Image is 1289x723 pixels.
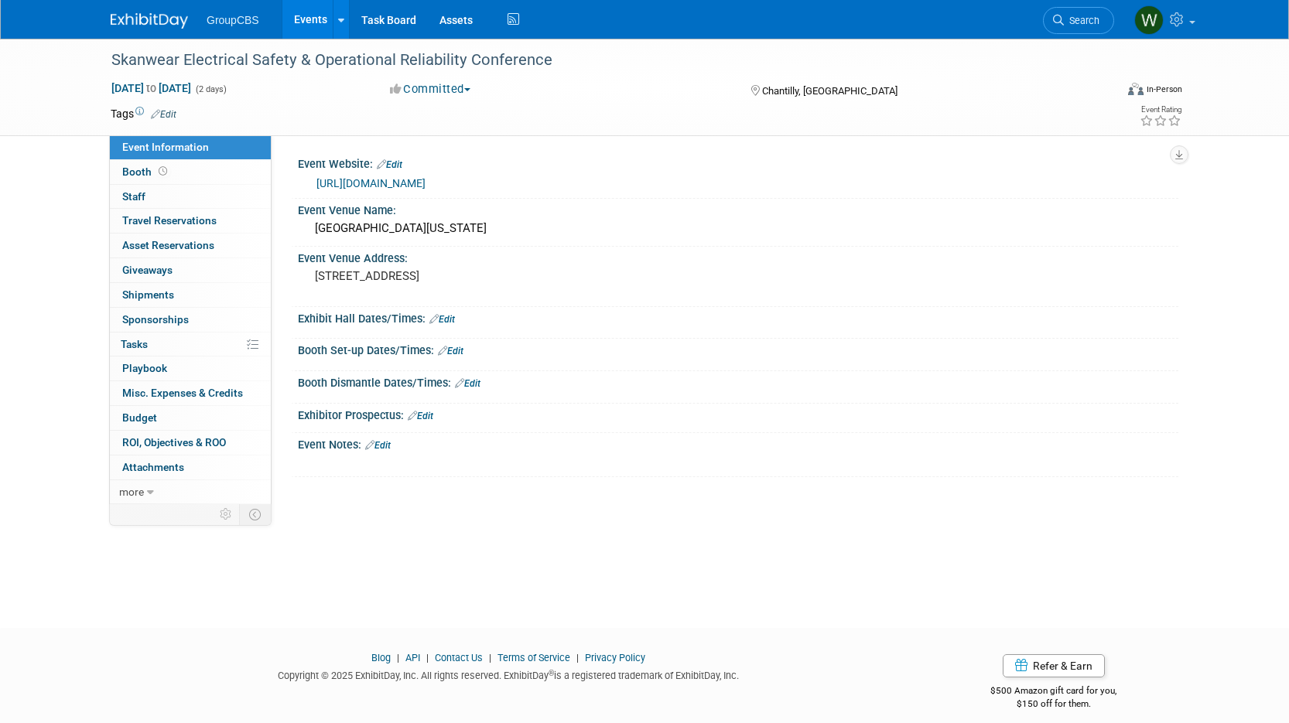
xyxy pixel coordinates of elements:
a: ROI, Objectives & ROO [110,431,271,455]
a: Edit [151,109,176,120]
span: Shipments [122,288,174,301]
div: [GEOGRAPHIC_DATA][US_STATE] [309,217,1167,240]
a: [URL][DOMAIN_NAME] [316,177,426,189]
img: Winn Hardin [1134,5,1164,35]
span: | [393,652,403,663]
a: Privacy Policy [585,652,645,663]
a: Asset Reservations [110,234,271,257]
span: Booth [122,165,170,178]
span: | [485,652,495,663]
span: Chantilly, [GEOGRAPHIC_DATA] [762,85,898,97]
div: Skanwear Electrical Safety & Operational Reliability Conference [106,46,1091,74]
div: Copyright © 2025 ExhibitDay, Inc. All rights reserved. ExhibitDay is a registered trademark of Ex... [111,665,906,683]
span: Booth not reserved yet [156,165,170,177]
button: Committed [385,81,477,97]
span: [DATE] [DATE] [111,81,192,95]
a: Refer & Earn [1003,654,1105,677]
sup: ® [549,669,554,677]
a: API [405,652,420,663]
a: Playbook [110,356,271,380]
span: | [573,652,583,663]
span: Budget [122,411,157,424]
div: $150 off for them. [929,697,1179,711]
span: Sponsorships [122,313,189,326]
span: Staff [122,190,145,203]
a: Terms of Service [497,652,570,663]
span: (2 days) [194,84,227,94]
span: Event Information [122,141,209,153]
a: Edit [455,378,480,389]
span: GroupCBS [207,14,259,26]
a: Edit [365,440,391,451]
img: ExhibitDay [111,13,188,29]
a: Event Information [110,135,271,159]
div: Booth Set-up Dates/Times: [298,339,1178,359]
a: Edit [429,314,455,325]
img: Format-Inperson.png [1128,83,1144,95]
span: Tasks [121,338,148,350]
div: $500 Amazon gift card for you, [929,674,1179,710]
span: to [144,82,159,94]
a: Attachments [110,455,271,479]
a: Search [1043,7,1114,34]
a: Tasks [110,333,271,356]
span: | [422,652,433,663]
a: Contact Us [435,652,483,663]
span: Giveaways [122,264,173,276]
a: Shipments [110,283,271,307]
a: Booth [110,160,271,184]
a: Sponsorships [110,308,271,332]
div: Event Format [1023,80,1182,104]
span: Travel Reservations [122,214,217,227]
a: Giveaways [110,258,271,282]
span: Attachments [122,461,184,473]
pre: [STREET_ADDRESS] [315,269,648,283]
div: Event Website: [298,152,1178,172]
div: Event Notes: [298,433,1178,453]
div: Booth Dismantle Dates/Times: [298,371,1178,391]
span: Search [1064,15,1099,26]
a: more [110,480,271,504]
div: Exhibit Hall Dates/Times: [298,307,1178,327]
a: Travel Reservations [110,209,271,233]
td: Personalize Event Tab Strip [213,504,240,524]
span: Misc. Expenses & Credits [122,387,243,399]
div: Event Venue Address: [298,247,1178,266]
td: Toggle Event Tabs [240,504,272,524]
span: Playbook [122,362,167,374]
span: ROI, Objectives & ROO [122,436,226,448]
a: Staff [110,185,271,209]
a: Edit [408,411,433,421]
span: more [119,486,144,498]
a: Misc. Expenses & Credits [110,381,271,405]
a: Edit [438,346,463,356]
div: In-Person [1146,84,1182,95]
div: Event Rating [1140,106,1181,114]
div: Exhibitor Prospectus: [298,404,1178,424]
a: Edit [377,159,402,170]
div: Event Venue Name: [298,199,1178,218]
a: Budget [110,406,271,430]
a: Blog [371,652,391,663]
span: Asset Reservations [122,239,214,251]
td: Tags [111,106,176,121]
